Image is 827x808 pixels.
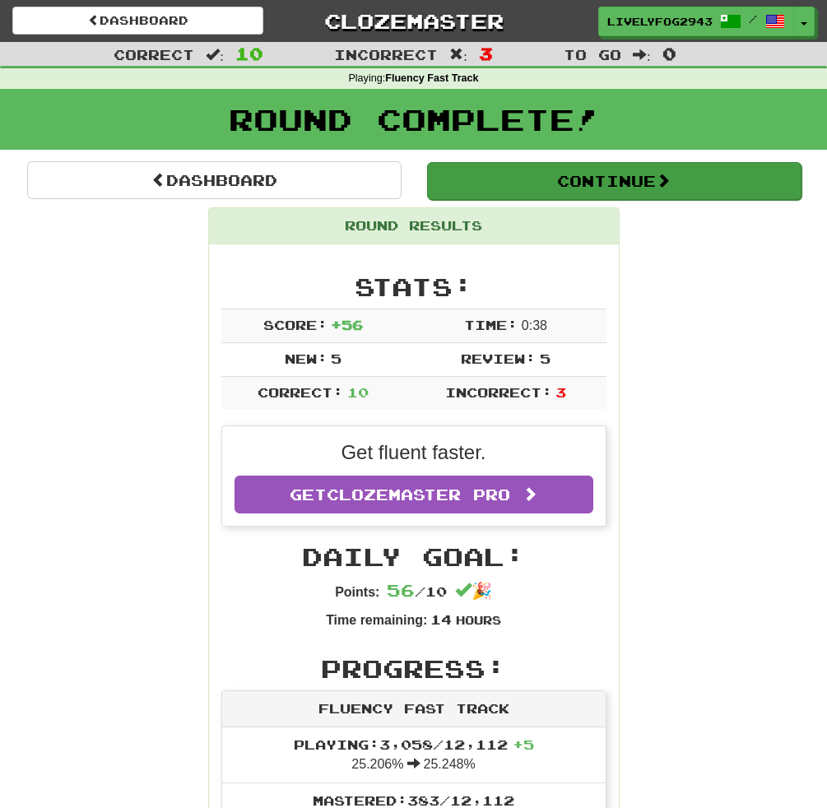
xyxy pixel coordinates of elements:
span: : [206,48,224,62]
span: 3 [479,44,493,63]
strong: Fluency Fast Track [385,72,478,84]
span: 3 [555,384,566,400]
span: Score: [263,317,328,332]
span: LivelyFog2943 [607,14,713,29]
h2: Stats: [221,273,606,300]
span: 0 [662,44,676,63]
span: Clozemaster Pro [327,485,510,504]
div: Fluency Fast Track [222,691,606,727]
a: Dashboard [12,7,263,35]
span: To go [564,46,621,63]
a: Dashboard [27,161,402,199]
span: 5 [540,351,551,366]
span: 10 [347,384,369,400]
a: LivelyFog2943 / [598,7,794,36]
span: 0 : 38 [522,318,547,332]
span: New: [285,351,328,366]
span: 🎉 [455,582,492,600]
h2: Daily Goal: [221,543,606,570]
span: 14 [430,611,452,627]
li: 25.206% 25.248% [222,727,606,783]
a: Clozemaster [288,7,539,35]
span: Incorrect [334,46,438,63]
small: Hours [456,613,501,627]
span: + 56 [331,317,363,332]
a: GetClozemaster Pro [235,476,593,513]
span: 10 [235,44,263,63]
span: Review: [461,351,536,366]
span: Correct: [258,384,343,400]
strong: Time remaining: [326,613,427,627]
span: : [449,48,467,62]
strong: Points: [335,585,379,599]
span: / 10 [387,583,447,599]
p: Get fluent faster. [235,439,593,467]
span: Time: [464,317,518,332]
span: Incorrect: [445,384,552,400]
span: Correct [114,46,194,63]
span: / [749,13,757,25]
button: Continue [427,162,801,200]
span: + 5 [513,736,534,752]
span: Mastered: 383 / 12,112 [313,792,514,808]
span: Playing: 3,058 / 12,112 [294,736,534,752]
h2: Progress: [221,655,606,682]
span: : [633,48,651,62]
h1: Round Complete! [6,103,821,136]
div: Round Results [209,208,619,244]
span: 5 [331,351,341,366]
span: 56 [387,580,415,600]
